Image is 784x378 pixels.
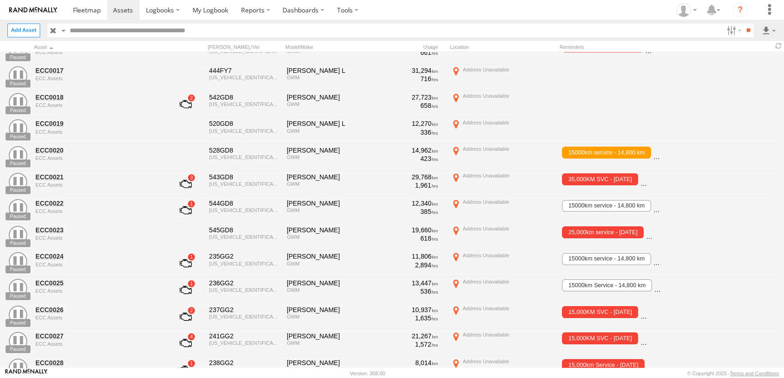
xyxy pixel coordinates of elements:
[372,44,446,50] div: Usage
[169,332,203,354] a: View Asset with Fault/s
[209,359,280,367] div: 238GG2
[687,371,779,376] div: © Copyright 2025 -
[450,92,556,117] label: Click to View Current Location
[287,306,367,314] div: Cannon
[36,155,162,161] div: undefined
[562,253,651,265] span: 15000km service - 14,800 km
[9,146,27,165] a: View Asset Details
[9,359,27,377] a: View Asset Details
[654,279,730,291] span: 15,000KM SVC - 10/07/2024
[287,66,367,75] div: CANNON L
[209,226,280,234] div: 545GD8
[562,147,651,159] span: 15000km service - 14,800 km
[287,252,367,260] div: Cannon
[36,208,162,214] div: undefined
[287,314,367,319] div: GWM
[209,261,280,266] div: LGWDCF195NJ638908
[287,93,367,101] div: Cannon
[773,42,784,51] span: Refresh
[5,369,48,378] a: Visit our Website
[59,24,66,37] label: Search Query
[562,279,652,291] span: 15000km Service - 14,800 km
[374,207,438,216] div: 385
[640,306,729,318] span: 15000km service - 14,800 km
[287,101,367,107] div: GWM
[7,24,40,37] label: Create New Asset
[450,304,556,329] label: Click to View Current Location
[36,199,162,207] a: ECC0022
[653,200,733,212] span: 15000km service - 27/05/2024
[169,199,203,221] a: View Asset with Fault/s
[209,367,280,372] div: LGWDCF198NJ638921
[287,332,367,340] div: Cannon
[36,129,162,135] div: undefined
[209,199,280,207] div: 544GD8
[287,207,367,213] div: GWM
[450,278,556,302] label: Click to View Current Location
[9,40,27,59] a: View Asset Details
[374,66,438,75] div: 31,294
[374,75,438,83] div: 716
[169,279,203,301] a: View Asset with Fault/s
[209,146,280,154] div: 528GD8
[287,287,367,293] div: GWM
[209,101,280,107] div: LGWDCF195NJ633627
[209,75,280,80] div: LGWDCF193NJ633626
[287,226,367,234] div: Cannon
[209,119,280,128] div: 520GD8
[9,199,27,218] a: View Asset Details
[730,371,779,376] a: Terms and Conditions
[209,66,280,75] div: 444FY7
[374,226,438,234] div: 19,660
[647,359,736,371] span: 15000km service - 14,800 km
[450,224,556,249] label: Click to View Current Location
[374,154,438,163] div: 423
[450,251,556,276] label: Click to View Current Location
[209,252,280,260] div: 235GG2
[374,279,438,287] div: 13,447
[36,279,162,287] a: ECC0025
[36,76,162,81] div: undefined
[374,306,438,314] div: 10,937
[723,24,743,37] label: Search Filter Options
[450,171,556,196] label: Click to View Current Location
[34,44,163,50] div: Click to Sort
[374,93,438,101] div: 27,723
[560,44,670,50] div: Reminders
[374,146,438,154] div: 14,962
[36,146,162,154] a: ECC0020
[36,315,162,320] div: undefined
[169,252,203,274] a: View Asset with Fault/s
[374,48,438,57] div: 661
[287,173,367,181] div: Cannon
[287,119,367,128] div: CANNON L
[761,24,777,37] label: Export results as...
[36,49,162,55] div: undefined
[9,7,57,13] img: rand-logo.svg
[169,173,203,195] a: View Asset with Fault/s
[287,367,367,372] div: GWM
[36,306,162,314] a: ECC0026
[450,331,556,355] label: Click to View Current Location
[374,181,438,189] div: 1,961
[374,128,438,136] div: 336
[209,332,280,340] div: 241GG2
[374,173,438,181] div: 29,768
[9,119,27,138] a: View Asset Details
[450,65,556,90] label: Click to View Current Location
[287,199,367,207] div: Cannon
[36,102,162,108] div: undefined
[374,359,438,367] div: 8,014
[36,262,162,267] div: undefined
[350,371,385,376] div: Version: 308.00
[287,181,367,187] div: GWM
[287,359,367,367] div: Cannon
[36,119,162,128] a: ECC0019
[653,147,733,159] span: 15000km service - 07/07/2023
[374,367,438,375] div: 190
[374,119,438,128] div: 12,270
[169,93,203,115] a: View Asset with Fault/s
[653,253,730,265] span: 15,000KM SVC - 07/05/2024
[208,44,282,50] div: [PERSON_NAME]./Vin
[287,279,367,287] div: Cannon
